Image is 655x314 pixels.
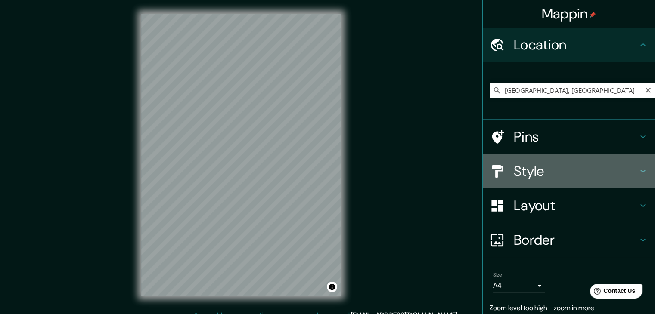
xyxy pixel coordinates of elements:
div: Location [483,28,655,62]
button: Toggle attribution [327,282,337,292]
h4: Layout [514,197,638,214]
div: Layout [483,188,655,223]
h4: Style [514,163,638,180]
div: A4 [493,279,545,292]
button: Clear [645,86,652,94]
canvas: Map [141,14,341,296]
h4: Mappin [542,5,596,22]
div: Pins [483,120,655,154]
label: Size [493,271,502,279]
h4: Pins [514,128,638,145]
div: Border [483,223,655,257]
p: Zoom level too high - zoom in more [490,303,648,313]
iframe: Help widget launcher [578,280,646,305]
div: Style [483,154,655,188]
h4: Border [514,231,638,249]
input: Pick your city or area [490,83,655,98]
img: pin-icon.png [589,12,596,18]
h4: Location [514,36,638,53]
